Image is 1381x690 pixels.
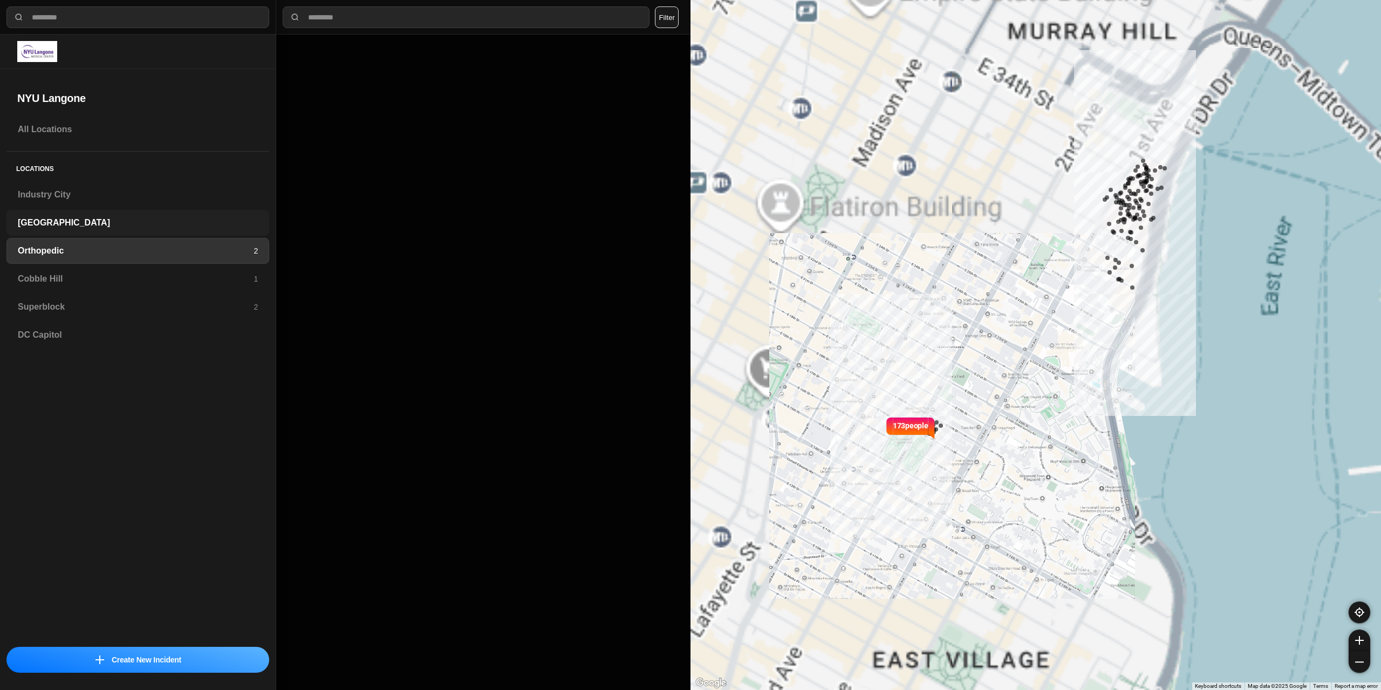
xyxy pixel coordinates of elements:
span: Map data ©2025 Google [1248,683,1307,689]
p: 173 people [893,420,928,443]
p: 2 [254,302,258,312]
a: All Locations [6,117,269,142]
h3: DC Capitol [18,329,258,341]
h2: NYU Langone [17,91,258,106]
img: notch [928,415,936,439]
button: zoom-in [1349,630,1370,651]
h3: Superblock [18,300,254,313]
h3: All Locations [18,123,258,136]
a: Terms [1313,683,1328,689]
a: Orthopedic2 [6,238,269,264]
button: Keyboard shortcuts [1195,682,1241,690]
a: Open this area in Google Maps (opens a new window) [693,676,729,690]
a: Cobble Hill1 [6,266,269,292]
p: 1 [254,274,258,284]
img: logo [17,41,57,62]
h3: [GEOGRAPHIC_DATA] [18,216,258,229]
a: Superblock2 [6,294,269,320]
img: icon [95,655,104,664]
img: notch [885,415,893,439]
img: Google [693,676,729,690]
p: 2 [254,245,258,256]
a: Report a map error [1335,683,1378,689]
button: Filter [655,6,679,28]
a: DC Capitol [6,322,269,348]
button: recenter [1349,602,1370,623]
img: recenter [1355,607,1364,617]
img: zoom-out [1355,658,1364,666]
h3: Cobble Hill [18,272,254,285]
h3: Orthopedic [18,244,254,257]
a: Industry City [6,182,269,208]
h5: Locations [6,152,269,182]
p: Create New Incident [112,654,181,665]
button: iconCreate New Incident [6,647,269,673]
a: [GEOGRAPHIC_DATA] [6,210,269,236]
img: zoom-in [1355,636,1364,645]
button: zoom-out [1349,651,1370,673]
img: search [290,12,300,23]
img: search [13,12,24,23]
h3: Industry City [18,188,258,201]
